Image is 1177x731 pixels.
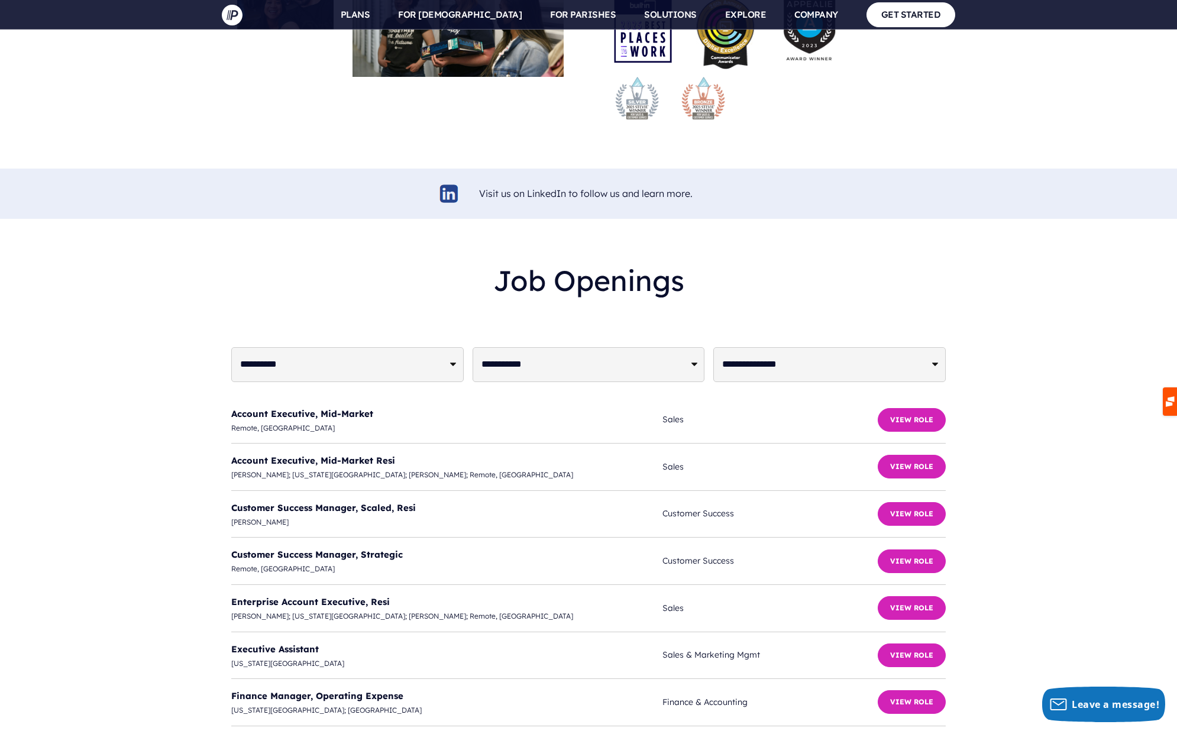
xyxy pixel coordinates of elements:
[662,554,878,568] span: Customer Success
[231,468,662,481] span: [PERSON_NAME]; [US_STATE][GEOGRAPHIC_DATA]; [PERSON_NAME]; Remote, [GEOGRAPHIC_DATA]
[231,408,373,419] a: Account Executive, Mid-Market
[878,690,946,714] button: View Role
[231,596,390,607] a: Enterprise Account Executive, Resi
[231,549,403,560] a: Customer Success Manager, Strategic
[231,422,662,435] span: Remote, [GEOGRAPHIC_DATA]
[231,657,662,670] span: [US_STATE][GEOGRAPHIC_DATA]
[662,648,878,662] span: Sales & Marketing Mgmt
[878,643,946,667] button: View Role
[878,455,946,478] button: View Role
[231,704,662,717] span: [US_STATE][GEOGRAPHIC_DATA]; [GEOGRAPHIC_DATA]
[662,460,878,474] span: Sales
[1042,687,1165,722] button: Leave a message!
[231,562,662,575] span: Remote, [GEOGRAPHIC_DATA]
[438,183,460,205] img: linkedin-logo
[231,455,395,466] a: Account Executive, Mid-Market Resi
[662,695,878,710] span: Finance & Accounting
[878,549,946,573] button: View Role
[1072,698,1159,711] span: Leave a message!
[878,596,946,620] button: View Role
[231,643,319,655] a: Executive Assistant
[231,610,662,623] span: [PERSON_NAME]; [US_STATE][GEOGRAPHIC_DATA]; [PERSON_NAME]; Remote, [GEOGRAPHIC_DATA]
[866,2,956,27] a: GET STARTED
[878,502,946,526] button: View Role
[613,75,661,122] img: stevie-silver
[231,254,946,307] h2: Job Openings
[662,601,878,616] span: Sales
[878,408,946,432] button: View Role
[231,690,403,701] a: Finance Manager, Operating Expense
[479,187,693,199] a: Visit us on LinkedIn to follow us and learn more.
[680,75,727,122] img: stevie-bronze
[231,516,662,529] span: [PERSON_NAME]
[662,412,878,427] span: Sales
[231,502,416,513] a: Customer Success Manager, Scaled, Resi
[662,506,878,521] span: Customer Success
